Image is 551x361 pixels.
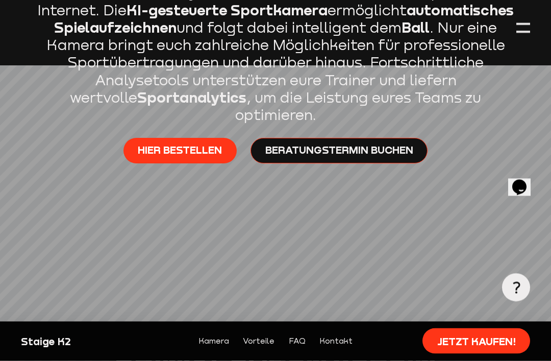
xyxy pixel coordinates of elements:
strong: KI-gesteuerte Sportkamera [127,2,328,19]
span: Beratungstermin buchen [265,143,413,157]
a: Jetzt kaufen! [422,328,530,354]
a: Kontakt [319,335,353,347]
iframe: chat widget [508,165,541,196]
a: Kamera [198,335,229,347]
a: FAQ [289,335,306,347]
a: Vorteile [243,335,274,347]
div: Staige K2 [21,334,140,348]
strong: automatisches Spielaufzeichnen [54,2,514,36]
strong: Sportanalytics [137,89,246,106]
strong: Ball [402,19,430,36]
a: Hier bestellen [123,138,237,164]
span: Hier bestellen [138,143,222,157]
a: Beratungstermin buchen [251,138,428,164]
